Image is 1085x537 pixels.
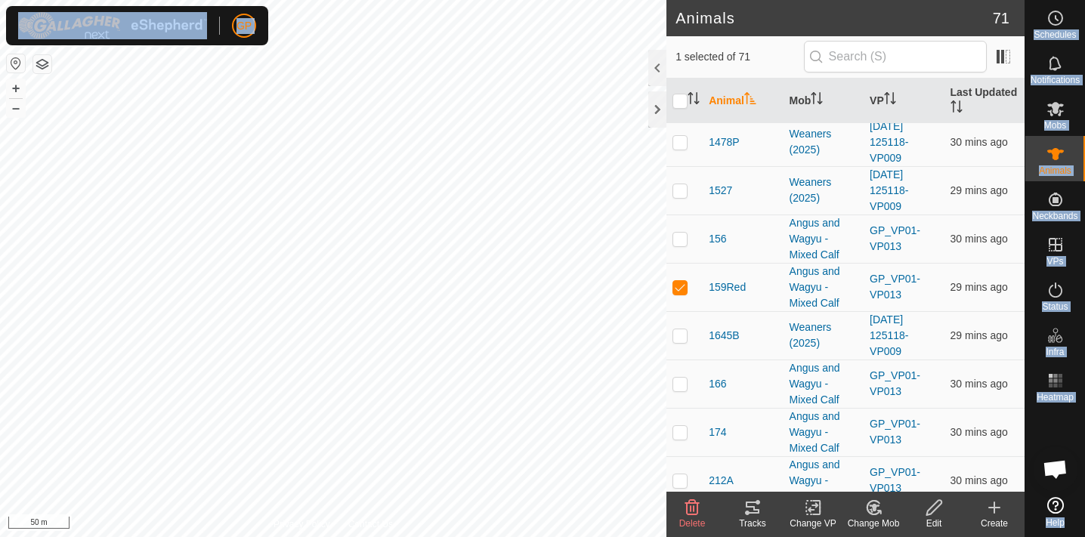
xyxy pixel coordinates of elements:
[18,12,207,39] img: Gallagher Logo
[944,79,1025,124] th: Last Updated
[843,517,904,530] div: Change Mob
[1031,76,1080,85] span: Notifications
[870,120,908,164] a: [DATE] 125118-VP009
[1033,446,1078,492] div: Open chat
[870,313,908,357] a: [DATE] 125118-VP009
[1046,518,1065,527] span: Help
[1034,30,1076,39] span: Schedules
[964,517,1025,530] div: Create
[679,518,706,529] span: Delete
[951,103,963,115] p-sorticon: Activate to sort
[790,319,858,351] div: Weaners (2025)
[7,79,25,97] button: +
[1046,257,1063,266] span: VPs
[236,18,252,34] span: GP
[951,136,1008,148] span: 21 Sep 2025 at 1:02 pm
[864,79,944,124] th: VP
[1025,491,1085,533] a: Help
[1046,347,1064,356] span: Infra
[1039,166,1071,175] span: Animals
[7,99,25,117] button: –
[1042,302,1068,311] span: Status
[870,466,920,494] a: GP_VP01-VP013
[951,233,1008,245] span: 21 Sep 2025 at 1:01 pm
[709,183,732,199] span: 1527
[951,281,1008,293] span: 21 Sep 2025 at 1:02 pm
[688,94,700,106] p-sorticon: Activate to sort
[709,328,739,344] span: 1645B
[951,426,1008,438] span: 21 Sep 2025 at 1:01 pm
[790,409,858,456] div: Angus and Wagyu - Mixed Calf
[709,376,726,392] span: 166
[870,168,908,212] a: [DATE] 125118-VP009
[790,457,858,505] div: Angus and Wagyu - Mixed Calf
[804,41,987,73] input: Search (S)
[709,424,726,440] span: 174
[790,174,858,206] div: Weaners (2025)
[790,126,858,158] div: Weaners (2025)
[870,418,920,446] a: GP_VP01-VP013
[709,279,746,295] span: 159Red
[784,79,864,124] th: Mob
[811,94,823,106] p-sorticon: Activate to sort
[1044,121,1066,130] span: Mobs
[904,517,964,530] div: Edit
[744,94,756,106] p-sorticon: Activate to sort
[348,517,393,531] a: Contact Us
[7,54,25,73] button: Reset Map
[870,224,920,252] a: GP_VP01-VP013
[709,231,726,247] span: 156
[1037,393,1074,402] span: Heatmap
[783,517,843,530] div: Change VP
[722,517,783,530] div: Tracks
[870,273,920,301] a: GP_VP01-VP013
[703,79,783,124] th: Animal
[790,215,858,263] div: Angus and Wagyu - Mixed Calf
[790,264,858,311] div: Angus and Wagyu - Mixed Calf
[274,517,330,531] a: Privacy Policy
[33,55,51,73] button: Map Layers
[884,94,896,106] p-sorticon: Activate to sort
[709,473,734,489] span: 212A
[993,7,1009,29] span: 71
[951,378,1008,390] span: 21 Sep 2025 at 1:01 pm
[951,184,1008,196] span: 21 Sep 2025 at 1:02 pm
[951,329,1008,341] span: 21 Sep 2025 at 1:02 pm
[675,9,993,27] h2: Animals
[709,134,739,150] span: 1478P
[870,369,920,397] a: GP_VP01-VP013
[675,49,803,65] span: 1 selected of 71
[951,474,1008,486] span: 21 Sep 2025 at 1:01 pm
[1032,211,1077,221] span: Neckbands
[790,360,858,408] div: Angus and Wagyu - Mixed Calf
